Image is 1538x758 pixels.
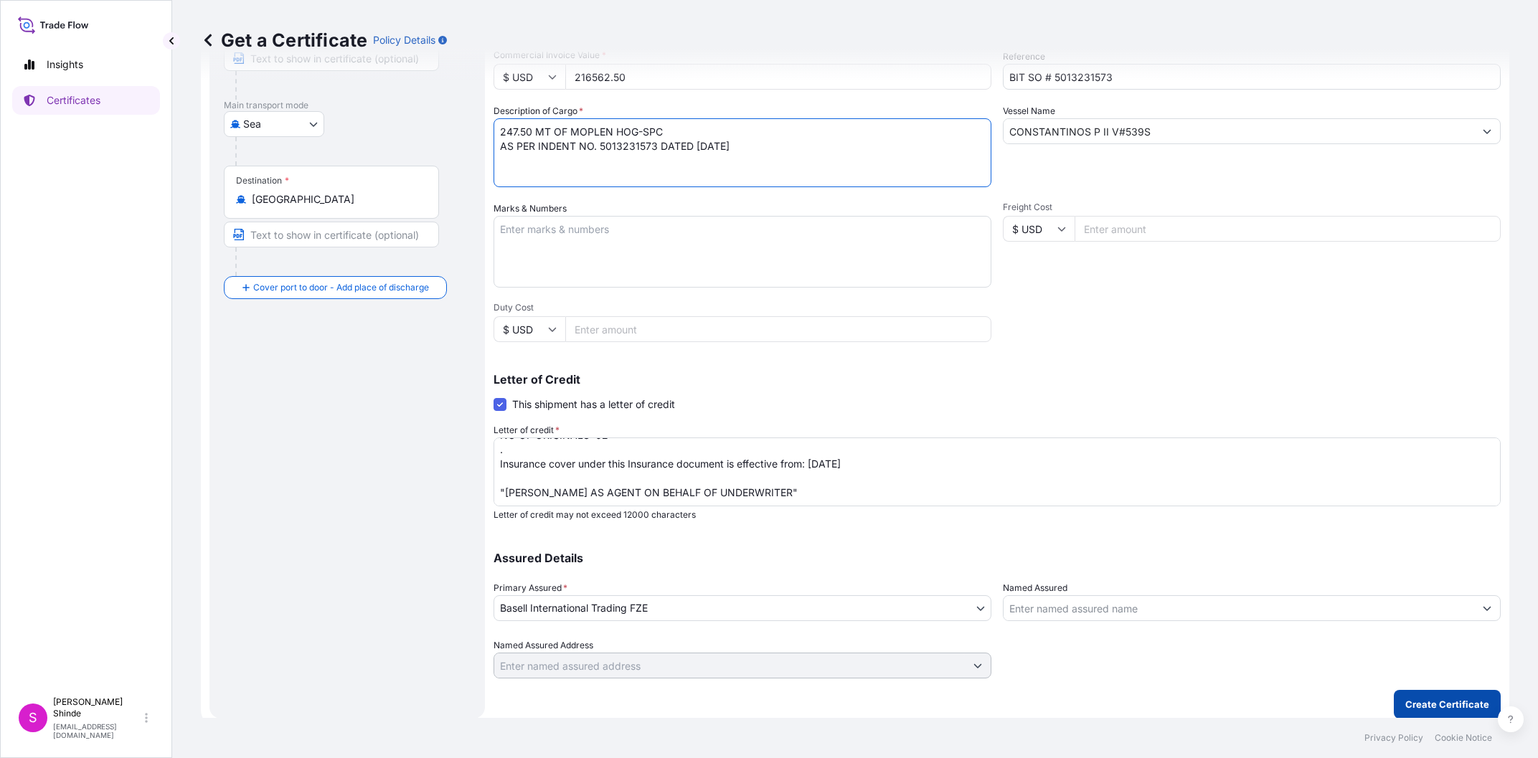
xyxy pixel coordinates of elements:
p: Insights [47,57,83,72]
button: Show suggestions [1474,595,1500,621]
input: Assured Name [1004,595,1474,621]
label: Named Assured Address [494,638,593,653]
a: Insights [12,50,160,79]
label: Named Assured [1003,581,1067,595]
div: Destination [236,175,289,186]
a: Cookie Notice [1435,732,1492,744]
input: Destination [252,192,421,207]
input: Enter amount [565,316,991,342]
a: Privacy Policy [1364,732,1423,744]
span: Freight Cost [1003,202,1501,213]
button: Create Certificate [1394,690,1501,719]
input: Text to appear on certificate [224,222,439,247]
button: Show suggestions [1474,118,1500,144]
span: Cover port to door - Add place of discharge [253,280,429,295]
input: Type to search vessel name or IMO [1004,118,1474,144]
p: [EMAIL_ADDRESS][DOMAIN_NAME] [53,722,142,739]
p: [PERSON_NAME] Shinde [53,696,142,719]
span: This shipment has a letter of credit [512,397,675,412]
label: Marks & Numbers [494,202,567,216]
button: Cover port to door - Add place of discharge [224,276,447,299]
p: Letter of credit may not exceed 12000 characters [494,509,1501,521]
label: Description of Cargo [494,104,583,118]
p: Get a Certificate [201,29,367,52]
input: Enter amount [1075,216,1501,242]
span: Primary Assured [494,581,567,595]
p: Certificates [47,93,100,108]
p: Assured Details [494,552,1501,564]
span: S [29,711,37,725]
label: Letter of credit [494,423,560,437]
span: Sea [243,117,261,131]
span: Duty Cost [494,302,991,313]
p: Create Certificate [1405,697,1489,711]
button: Show suggestions [965,653,991,678]
button: Basell International Trading FZE [494,595,991,621]
button: Select transport [224,111,324,137]
p: Policy Details [373,33,435,47]
a: Certificates [12,86,160,115]
input: Named Assured Address [494,653,965,678]
p: Main transport mode [224,100,471,111]
p: Letter of Credit [494,374,1501,385]
span: Basell International Trading FZE [500,601,648,615]
label: Vessel Name [1003,104,1055,118]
